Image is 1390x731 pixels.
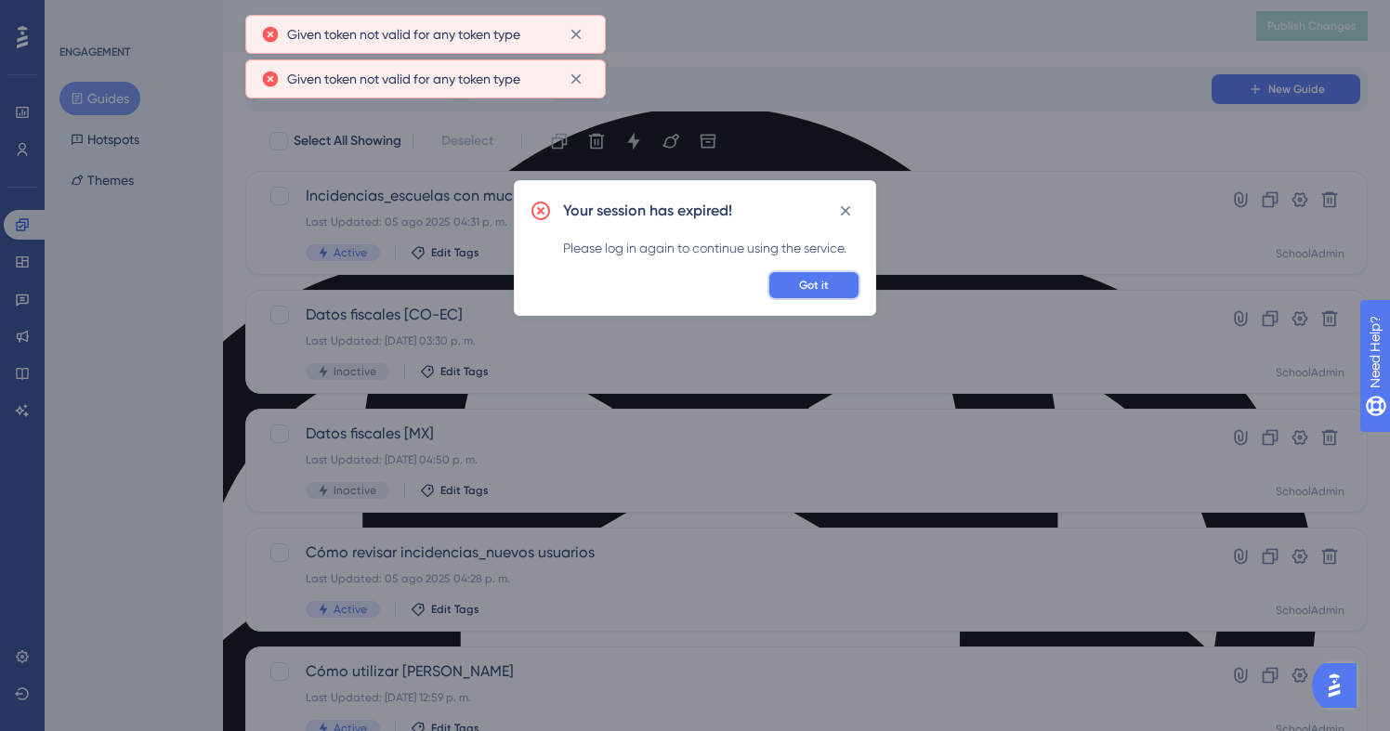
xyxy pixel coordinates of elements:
span: Need Help? [44,5,116,27]
iframe: UserGuiding AI Assistant Launcher [1312,658,1368,713]
div: Please log in again to continue using the service. [563,237,860,259]
span: Got it [799,278,829,293]
span: Given token not valid for any token type [287,68,520,90]
span: Given token not valid for any token type [287,23,520,46]
h2: Your session has expired! [563,200,732,222]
